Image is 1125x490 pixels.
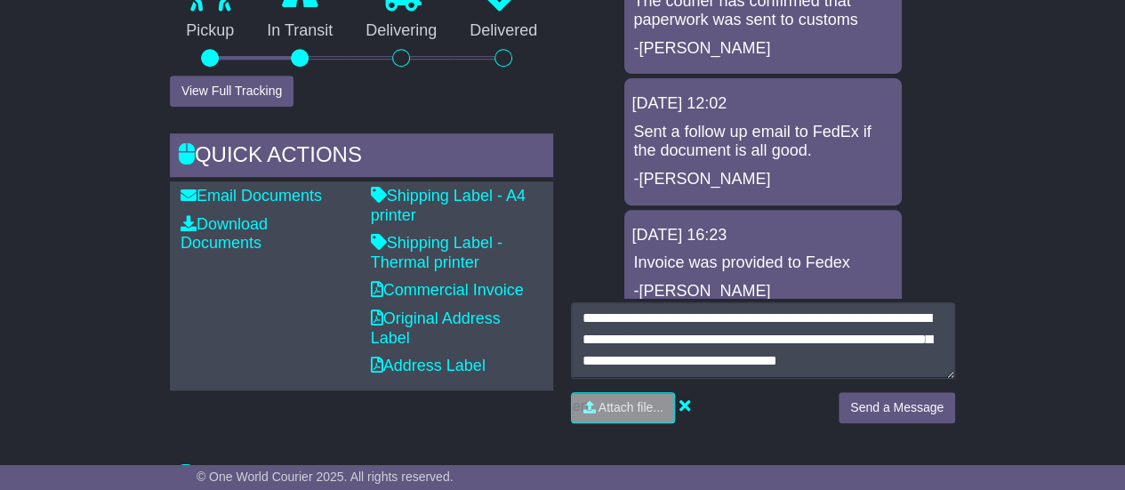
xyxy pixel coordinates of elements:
a: Original Address Label [371,309,501,347]
span: © One World Courier 2025. All rights reserved. [197,470,454,484]
p: -[PERSON_NAME] [633,282,893,301]
a: Shipping Label - A4 printer [371,187,526,224]
div: [DATE] 12:02 [631,94,895,114]
p: Pickup [170,21,251,41]
a: Shipping Label - Thermal printer [371,234,502,271]
div: [DATE] 16:23 [631,226,895,245]
div: Quick Actions [170,133,554,181]
a: Email Documents [181,187,322,205]
p: Delivered [454,21,554,41]
p: In Transit [251,21,350,41]
button: Send a Message [839,392,955,423]
a: Download Documents [181,215,268,253]
button: View Full Tracking [170,76,293,107]
a: Address Label [371,357,486,374]
p: -[PERSON_NAME] [633,170,893,189]
p: Delivering [350,21,454,41]
a: Commercial Invoice [371,281,524,299]
p: -[PERSON_NAME] [633,39,893,59]
p: Invoice was provided to Fedex [633,253,893,273]
p: Sent a follow up email to FedEx if the document is all good. [633,123,893,161]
